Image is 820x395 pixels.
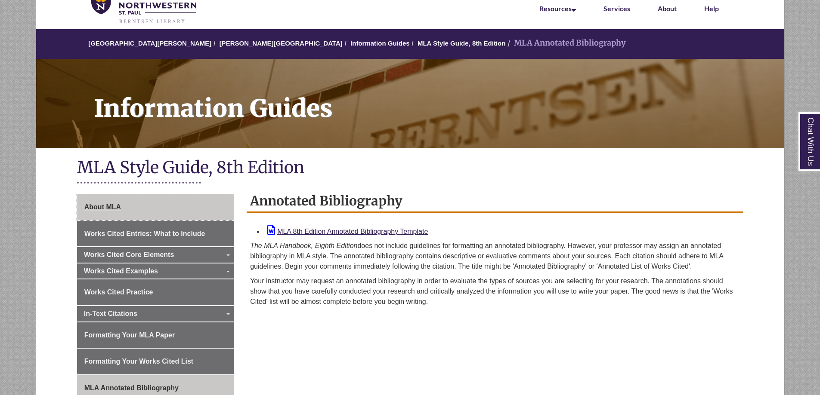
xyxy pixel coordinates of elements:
a: About [658,4,677,12]
a: Works Cited Examples [77,263,234,279]
a: Works Cited Practice [77,279,234,305]
a: About MLA [77,194,234,220]
a: MLA Style Guide, 8th Edition [418,40,505,47]
a: [PERSON_NAME][GEOGRAPHIC_DATA] [220,40,343,47]
a: Works Cited Entries: What to Include [77,221,234,247]
a: Formatting Your MLA Paper [77,322,234,348]
a: Information Guides [350,40,410,47]
li: MLA Annotated Bibliography [505,37,626,49]
a: Help [704,4,719,12]
em: The MLA Handbook, Eighth Edition [250,242,357,249]
span: Works Cited Practice [84,288,153,296]
span: Works Cited Examples [84,267,158,275]
a: [GEOGRAPHIC_DATA][PERSON_NAME] [88,40,211,47]
span: Formatting Your Works Cited List [84,358,193,365]
span: Works Cited Core Elements [84,251,174,258]
a: Information Guides [36,59,784,148]
h1: Information Guides [84,59,784,137]
h2: Annotated Bibliography [247,190,743,213]
a: In-Text Citations [77,306,234,322]
span: Works Cited Entries: What to Include [84,230,205,237]
span: In-Text Citations [84,310,137,317]
p: Your instructor may request an annotated bibliography in order to evaluate the types of sources y... [250,276,740,307]
a: Resources [539,4,576,12]
h1: MLA Style Guide, 8th Edition [77,157,743,180]
span: Formatting Your MLA Paper [84,331,175,339]
p: does not include guidelines for formatting an annotated bibliography. However, your professor may... [250,241,740,272]
a: Formatting Your Works Cited List [77,349,234,374]
a: MLA 8th Edition Annotated Bibliography Template [267,228,428,235]
span: MLA Annotated Bibliography [84,384,179,392]
span: About MLA [84,203,121,211]
a: Works Cited Core Elements [77,247,234,263]
a: Services [603,4,630,12]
